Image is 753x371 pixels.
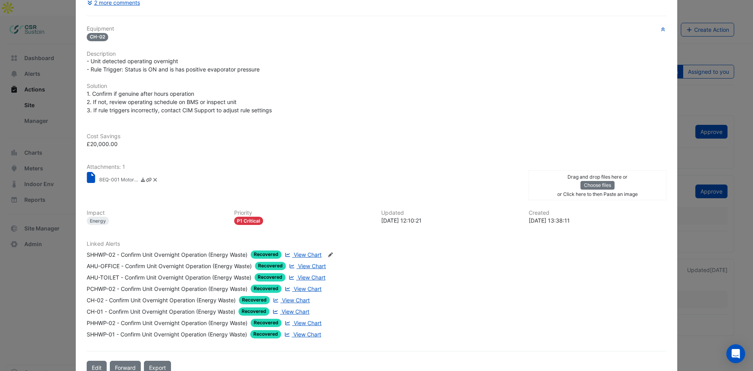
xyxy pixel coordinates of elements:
[87,307,235,316] div: CH-01 - Confirm Unit Overnight Operation (Energy Waste)
[298,263,326,269] span: View Chart
[294,320,322,326] span: View Chart
[529,216,667,225] div: [DATE] 13:38:11
[238,307,269,316] span: Recovered
[251,319,282,327] span: Recovered
[294,251,322,258] span: View Chart
[140,176,146,185] a: Download
[381,210,519,216] h6: Updated
[293,331,321,338] span: View Chart
[251,250,282,259] span: Recovered
[234,210,372,216] h6: Priority
[87,250,247,259] div: SHHWP-02 - Confirm Unit Overnight Operation (Energy Waste)
[146,176,152,185] a: Copy link to clipboard
[283,319,322,327] a: View Chart
[87,241,666,247] h6: Linked Alerts
[87,90,272,113] span: 1. Confirm if genuine after hours operation 2. If not, review operating schedule on BMS or inspec...
[287,262,326,270] a: View Chart
[529,210,667,216] h6: Created
[283,285,322,293] a: View Chart
[87,319,247,327] div: PHHWP-02 - Confirm Unit Overnight Operation (Energy Waste)
[87,51,666,57] h6: Description
[87,210,225,216] h6: Impact
[282,308,309,315] span: View Chart
[87,141,118,147] span: £20,000.00
[381,216,519,225] div: [DATE] 12:10:21
[251,285,282,293] span: Recovered
[152,176,158,185] a: Delete
[87,296,236,304] div: CH-02 - Confirm Unit Overnight Operation (Energy Waste)
[87,285,247,293] div: PCHWP-02 - Confirm Unit Overnight Operation (Energy Waste)
[87,58,260,73] span: - Unit detected operating overnight - Rule Trigger: Status is ON and is has positive evaporator p...
[557,191,638,197] small: or Click here to then Paste an image
[294,285,322,292] span: View Chart
[239,296,270,304] span: Recovered
[87,164,666,170] h6: Attachments: 1
[282,297,310,303] span: View Chart
[327,252,333,258] fa-icon: Edit Linked Alerts
[255,262,286,270] span: Recovered
[87,273,251,281] div: AHU-TOILET - Confirm Unit Overnight Operation (Energy Waste)
[234,217,264,225] div: P1 Critical
[87,133,666,140] h6: Cost Savings
[283,250,322,259] a: View Chart
[580,181,615,190] button: Choose files
[287,273,326,281] a: View Chart
[283,330,321,338] a: View Chart
[255,273,286,281] span: Recovered
[726,344,745,363] div: Open Intercom Messenger
[271,296,310,304] a: View Chart
[87,217,109,225] div: Energy
[87,262,252,270] div: AHU-OFFICE - Confirm Unit Overnight Operation (Energy Waste)
[298,274,326,281] span: View Chart
[87,83,666,90] h6: Solution
[87,330,247,338] div: SHHWP-01 - Confirm Unit Overnight Operation (Energy Waste)
[271,307,309,316] a: View Chart
[567,174,627,180] small: Drag and drop files here or
[87,33,108,41] span: CH-02
[99,176,138,185] small: 8EQ-001 Motor - Run Hours Reduction Calc Spreadsheet.xlsx
[87,26,666,32] h6: Equipment
[250,330,281,338] span: Recovered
